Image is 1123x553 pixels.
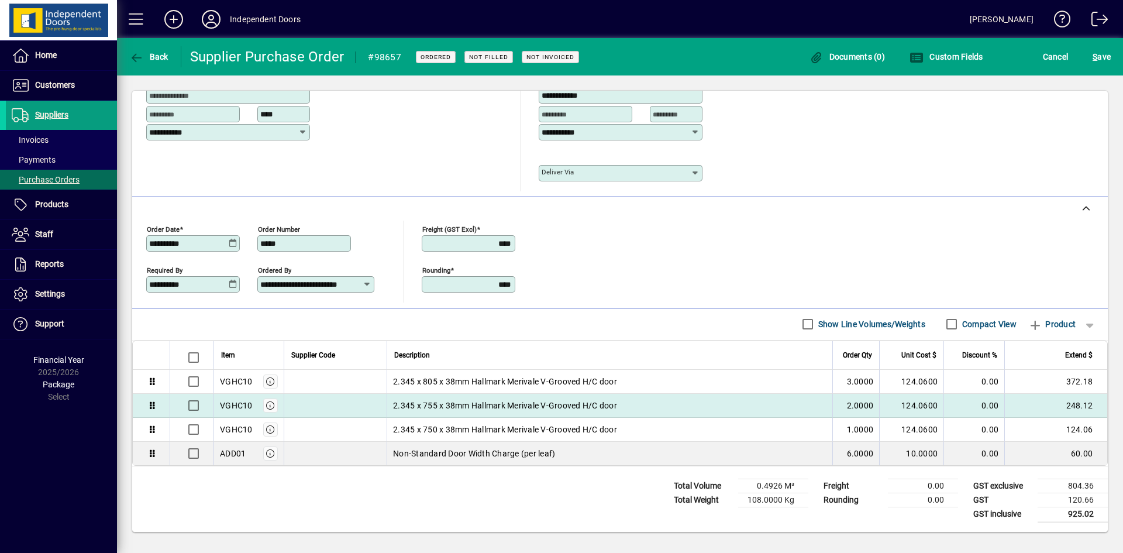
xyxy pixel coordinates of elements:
span: Item [221,349,235,362]
label: Show Line Volumes/Weights [816,318,925,330]
a: Settings [6,280,117,309]
button: Save [1090,46,1114,67]
span: Home [35,50,57,60]
td: 0.00 [943,394,1004,418]
button: Cancel [1040,46,1072,67]
td: 124.0600 [879,418,943,442]
span: Purchase Orders [12,175,80,184]
span: 2.345 x 750 x 38mm Hallmark Merivale V-Grooved H/C door [393,424,617,435]
span: Not Invoiced [526,53,574,61]
td: Total Weight [668,493,738,507]
td: 0.00 [888,479,958,493]
span: Cancel [1043,47,1069,66]
div: [PERSON_NAME] [970,10,1034,29]
mat-label: Rounding [422,266,450,274]
span: Custom Fields [910,52,983,61]
span: Staff [35,229,53,239]
td: 60.00 [1004,442,1107,465]
td: 6.0000 [832,442,879,465]
button: Back [126,46,171,67]
td: 3.0000 [832,370,879,394]
span: 2.345 x 755 x 38mm Hallmark Merivale V-Grooved H/C door [393,400,617,411]
td: GST [967,493,1038,507]
span: Payments [12,155,56,164]
span: 2.345 x 805 x 38mm Hallmark Merivale V-Grooved H/C door [393,376,617,387]
span: Discount % [962,349,997,362]
mat-label: Required by [147,266,182,274]
td: GST exclusive [967,479,1038,493]
div: #98657 [368,48,401,67]
span: Extend $ [1065,349,1093,362]
span: Order Qty [843,349,872,362]
td: 0.4926 M³ [738,479,808,493]
span: Supplier Code [291,349,335,362]
div: VGHC10 [220,376,253,387]
a: Knowledge Base [1045,2,1071,40]
mat-label: Freight (GST excl) [422,225,477,233]
td: GST inclusive [967,507,1038,521]
a: Invoices [6,130,117,150]
td: 10.0000 [879,442,943,465]
td: 372.18 [1004,370,1107,394]
button: Documents (0) [806,46,888,67]
button: Profile [192,9,230,30]
span: S [1093,52,1097,61]
td: 108.0000 Kg [738,493,808,507]
span: Settings [35,289,65,298]
td: 804.36 [1038,479,1108,493]
mat-label: Deliver via [542,168,574,176]
td: Rounding [818,493,888,507]
div: ADD01 [220,448,246,459]
td: 0.00 [943,370,1004,394]
span: ave [1093,47,1111,66]
a: Purchase Orders [6,170,117,190]
div: VGHC10 [220,400,253,411]
td: 0.00 [943,418,1004,442]
a: Logout [1083,2,1108,40]
span: Invoices [12,135,49,145]
span: Non-Standard Door Width Charge (per leaf) [393,448,555,459]
span: Product [1028,315,1076,334]
a: Home [6,41,117,70]
button: Custom Fields [907,46,986,67]
td: Freight [818,479,888,493]
td: Total Volume [668,479,738,493]
td: 0.00 [888,493,958,507]
a: Customers [6,71,117,100]
a: Reports [6,250,117,279]
a: Support [6,310,117,339]
button: Product [1022,314,1081,335]
a: Staff [6,220,117,249]
span: Documents (0) [809,52,885,61]
td: 1.0000 [832,418,879,442]
span: Description [394,349,430,362]
td: 124.0600 [879,394,943,418]
span: Ordered [421,53,451,61]
span: Suppliers [35,110,68,119]
td: 124.0600 [879,370,943,394]
td: 124.06 [1004,418,1107,442]
a: Payments [6,150,117,170]
label: Compact View [960,318,1017,330]
span: Unit Cost $ [901,349,936,362]
span: Reports [35,259,64,269]
td: 0.00 [943,442,1004,465]
mat-label: Order number [258,225,300,233]
td: 925.02 [1038,507,1108,521]
a: Products [6,190,117,219]
span: Financial Year [33,355,84,365]
span: Support [35,319,64,328]
td: 2.0000 [832,394,879,418]
span: Products [35,200,68,209]
span: Customers [35,80,75,90]
span: Package [43,380,74,389]
div: Independent Doors [230,10,301,29]
td: 120.66 [1038,493,1108,507]
div: Supplier Purchase Order [190,47,345,66]
button: Add [155,9,192,30]
app-page-header-button: Back [117,46,181,67]
mat-label: Order date [147,225,180,233]
td: 248.12 [1004,394,1107,418]
span: Not Filled [469,53,508,61]
mat-label: Ordered by [258,266,291,274]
